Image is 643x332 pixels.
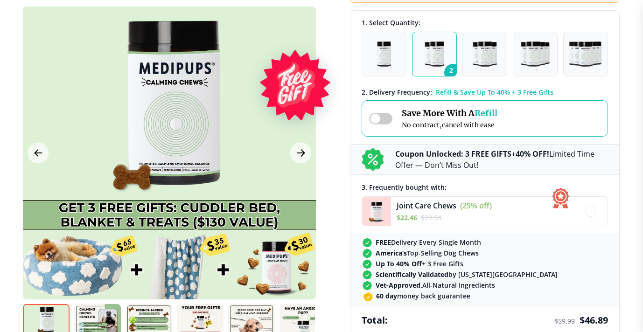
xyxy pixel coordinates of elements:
[376,238,481,247] span: Delivery Every Single Month
[402,108,497,118] span: Save More With A
[376,238,391,247] strong: FREE
[397,213,417,222] span: $ 22.46
[436,88,553,97] span: Refill & Save Up To 40% + 3 Free Gifts
[376,281,422,290] strong: Vet-Approved,
[376,259,422,268] strong: Up To 40% Off
[475,108,497,118] span: Refill
[442,121,495,129] span: cancel with ease
[521,41,549,67] img: Pack of 4 - Natural Dog Supplements
[376,270,558,279] span: by [US_STATE][GEOGRAPHIC_DATA]
[402,121,497,129] span: No contract,
[376,281,495,290] span: All-Natural Ingredients
[421,213,441,222] span: $ 29.94
[362,197,391,226] img: Joint Care Chews - Medipups
[395,149,511,159] b: Coupon Unlocked: 3 FREE GIFTS
[362,183,447,192] span: 3 . Frequently bought with:
[554,317,575,325] span: $ 59.99
[397,201,456,211] span: Joint Care Chews
[362,88,432,97] span: 2 . Delivery Frequency:
[290,143,311,164] button: Next Image
[473,41,497,67] img: Pack of 3 - Natural Dog Supplements
[376,291,397,300] strong: 60 day
[412,32,457,76] button: 2
[425,41,444,67] img: Pack of 2 - Natural Dog Supplements
[569,41,602,67] img: Pack of 5 - Natural Dog Supplements
[376,270,448,279] strong: Scientifically Validated
[377,41,391,67] img: Pack of 1 - Natural Dog Supplements
[362,18,608,27] div: 1. Select Quantity:
[460,201,492,211] span: (25% off)
[395,148,608,171] p: + Limited Time Offer — Don’t Miss Out!
[28,143,49,164] button: Previous Image
[580,314,608,326] span: $ 46.89
[376,249,407,257] strong: America’s
[376,291,470,300] span: money back guarantee
[376,259,463,268] span: + 3 Free Gifts
[362,314,388,326] span: Total:
[516,149,549,159] b: 40% OFF!
[444,64,462,82] span: 2
[376,249,479,257] span: Top-Selling Dog Chews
